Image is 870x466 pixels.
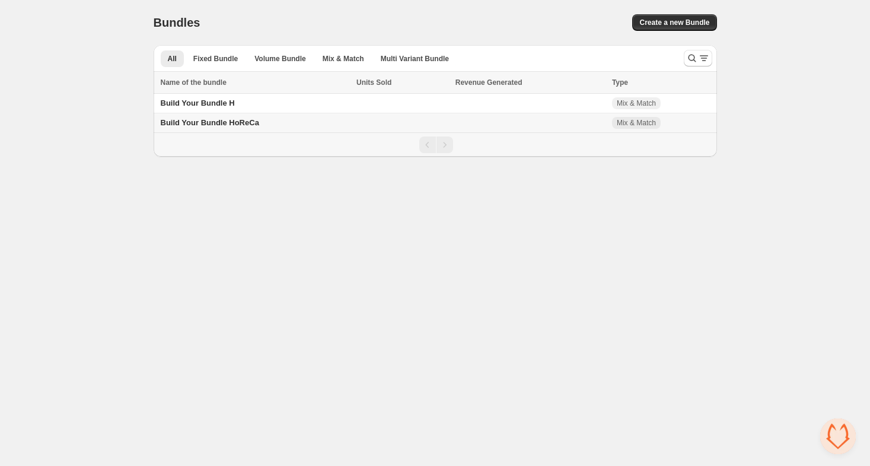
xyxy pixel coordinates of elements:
[617,118,656,128] span: Mix & Match
[356,77,391,88] span: Units Sold
[161,99,235,107] span: Build Your Bundle H
[455,77,534,88] button: Revenue Generated
[161,118,259,127] span: Build Your Bundle HoReCa
[323,54,364,64] span: Mix & Match
[612,77,710,88] div: Type
[684,50,712,66] button: Search and filter results
[161,77,350,88] div: Name of the bundle
[820,419,856,454] div: Aprire la chat
[168,54,177,64] span: All
[193,54,238,64] span: Fixed Bundle
[356,77,403,88] button: Units Sold
[639,18,709,27] span: Create a new Bundle
[154,132,717,157] nav: Pagination
[381,54,449,64] span: Multi Variant Bundle
[254,54,305,64] span: Volume Bundle
[455,77,522,88] span: Revenue Generated
[154,15,200,30] h1: Bundles
[617,99,656,108] span: Mix & Match
[632,14,716,31] button: Create a new Bundle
